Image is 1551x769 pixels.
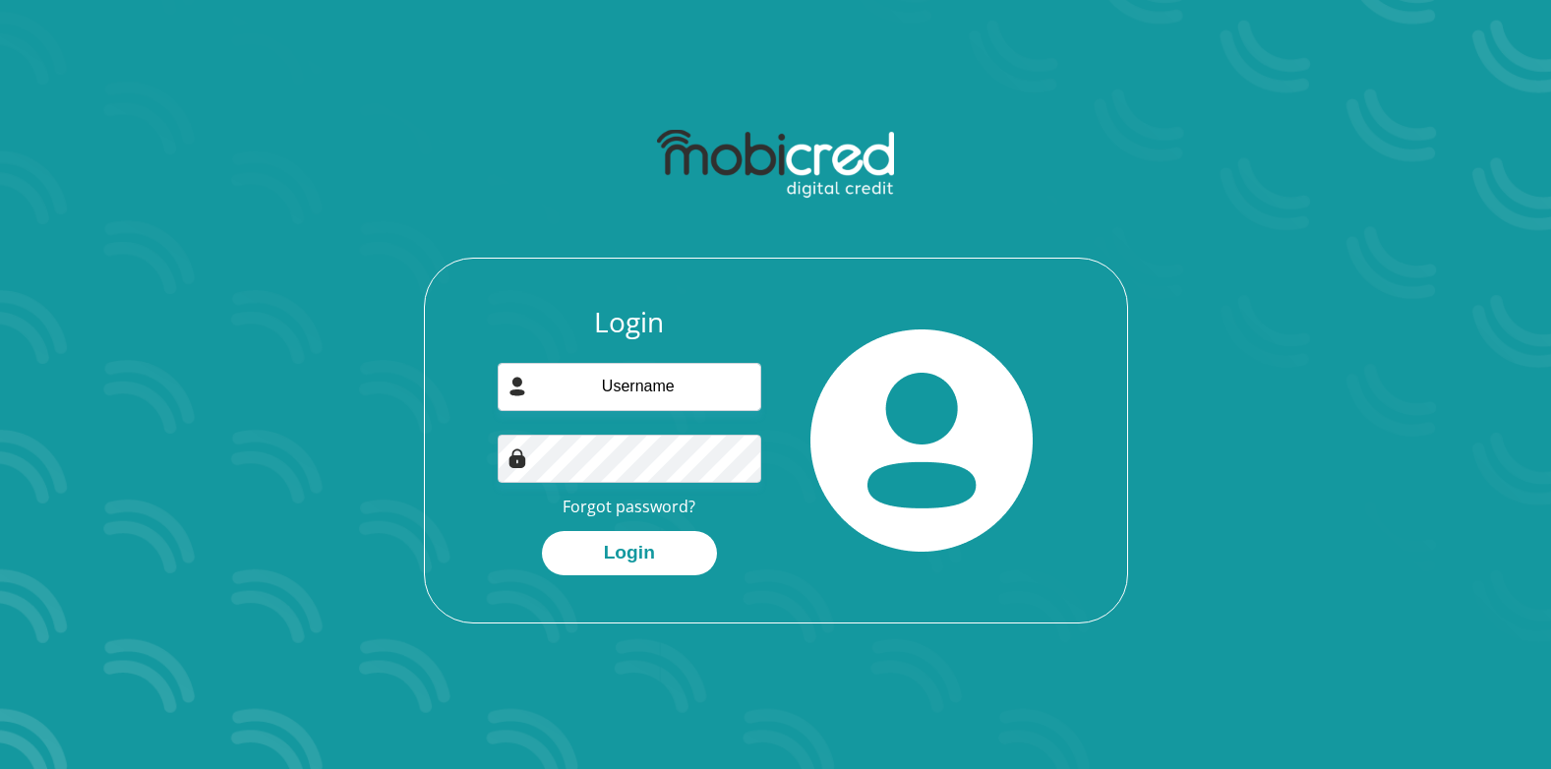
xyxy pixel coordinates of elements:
img: mobicred logo [657,130,894,199]
img: Image [507,448,527,468]
img: user-icon image [507,377,527,396]
a: Forgot password? [563,496,695,517]
input: Username [498,363,761,411]
h3: Login [498,306,761,339]
button: Login [542,531,717,575]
